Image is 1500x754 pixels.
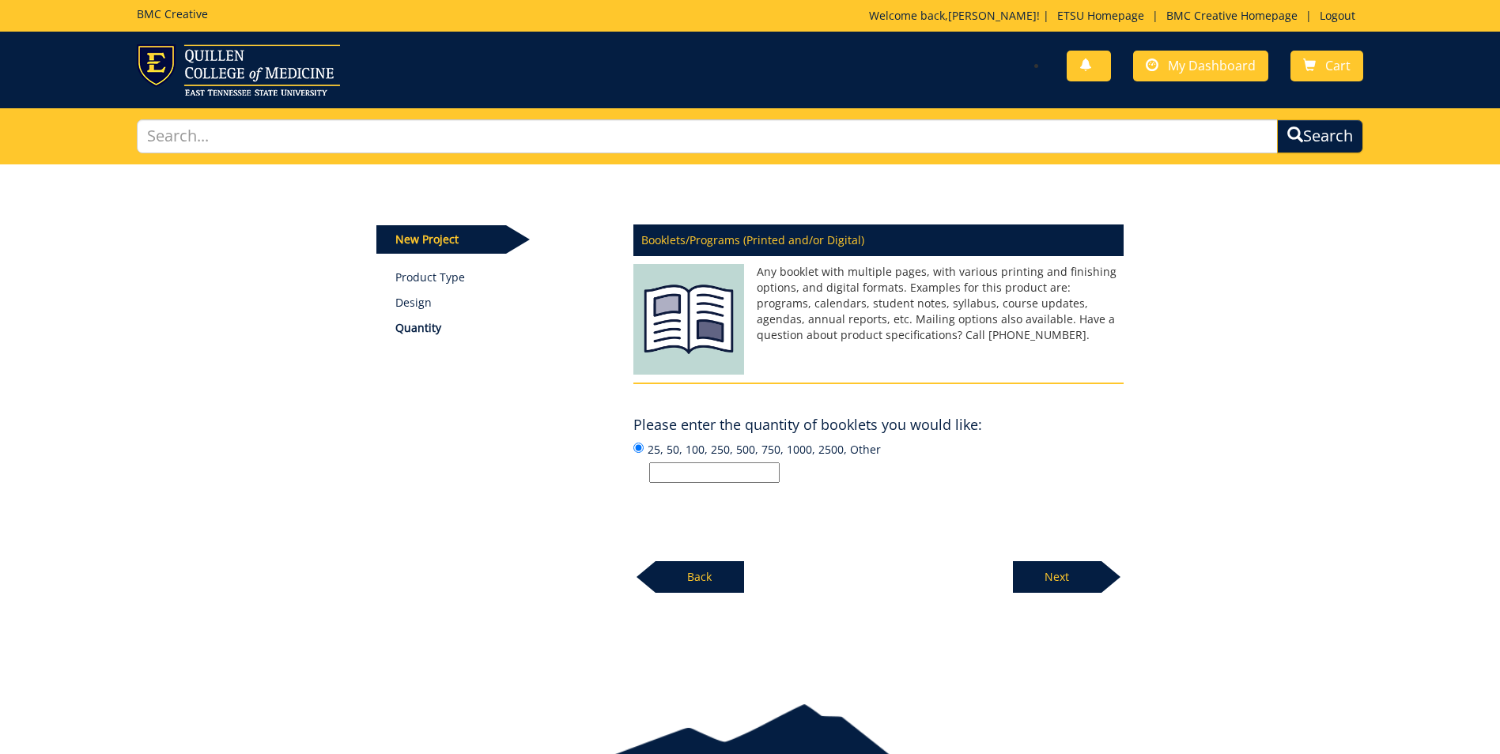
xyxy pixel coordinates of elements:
a: ETSU Homepage [1049,8,1152,23]
a: Logout [1312,8,1363,23]
a: [PERSON_NAME] [948,8,1037,23]
span: My Dashboard [1168,57,1256,74]
p: New Project [376,225,506,254]
p: Design [395,295,610,311]
p: Next [1013,561,1101,593]
p: Quantity [395,320,610,336]
a: My Dashboard [1133,51,1268,81]
h5: BMC Creative [137,8,208,20]
img: ETSU logo [137,44,340,96]
a: BMC Creative Homepage [1158,8,1305,23]
p: Back [656,561,744,593]
input: 25, 50, 100, 250, 500, 750, 1000, 2500, Other [649,462,780,483]
h4: Please enter the quantity of booklets you would like: [633,417,982,433]
span: Cart [1325,57,1351,74]
p: Welcome back, ! | | | [869,8,1363,24]
a: Cart [1290,51,1363,81]
input: Search... [137,119,1278,153]
label: 25, 50, 100, 250, 500, 750, 1000, 2500, Other [633,440,1124,483]
a: Product Type [395,270,610,285]
p: Any booklet with multiple pages, with various printing and finishing options, and digital formats... [633,264,1124,343]
p: Booklets/Programs (Printed and/or Digital) [633,224,1124,256]
button: Search [1277,119,1363,153]
input: 25, 50, 100, 250, 500, 750, 1000, 2500, Other [633,443,644,453]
